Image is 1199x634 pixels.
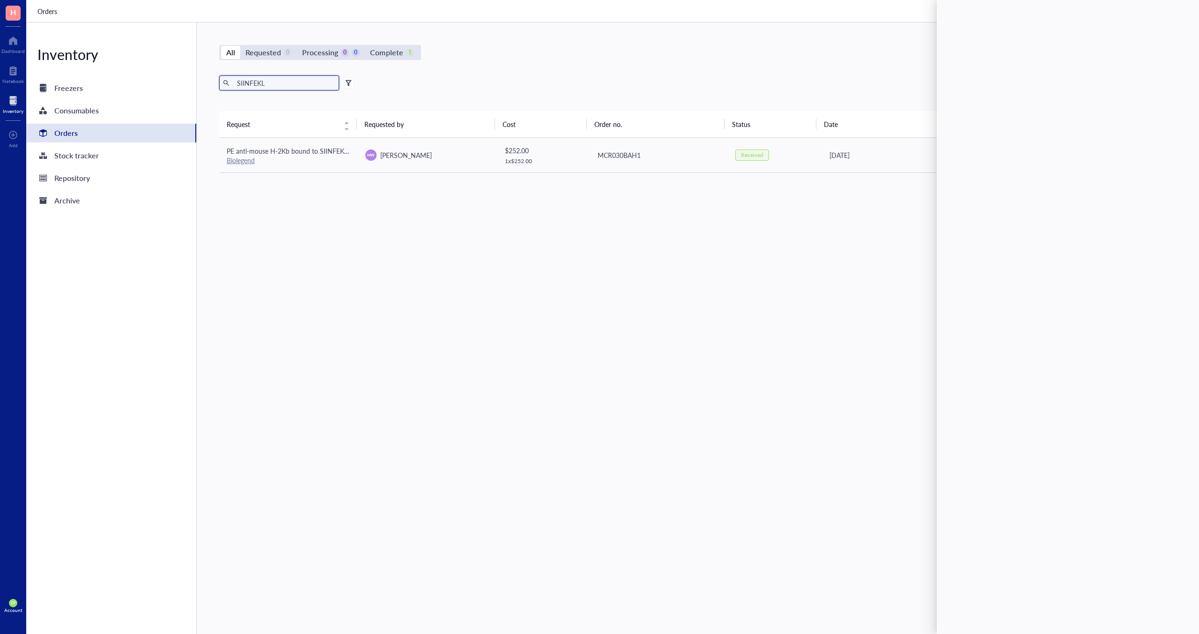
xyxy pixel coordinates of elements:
a: Inventory [3,93,23,114]
a: Freezers [26,79,196,97]
input: Find orders in table [233,76,335,90]
div: All [226,46,235,59]
div: Stock tracker [54,149,99,162]
div: Account [4,607,22,613]
th: Status [725,111,816,137]
a: Orders [37,6,59,16]
th: Order no. [587,111,725,137]
th: Cost [495,111,587,137]
div: Freezers [54,82,83,95]
div: Processing [302,46,338,59]
div: Repository [54,172,90,185]
a: Repository [26,169,196,187]
span: Request [227,119,338,129]
td: MCR030BAH1 [589,138,728,173]
div: MCR030BAH1 [598,150,720,160]
div: segmented control [219,45,421,60]
span: EP [11,601,15,605]
a: Notebook [2,63,24,84]
th: Date [816,111,1000,137]
div: Notebook [2,78,24,84]
div: Inventory [26,45,196,64]
th: Requested by [357,111,495,137]
th: Request [219,111,357,137]
a: Orders [26,124,196,142]
a: Biolegend [227,156,255,165]
div: Dashboard [1,48,25,54]
div: Inventory [3,108,23,114]
div: 1 [406,49,414,57]
span: PE anti-mouse H-2Kb bound to SIINFEKL Antibody [227,146,376,156]
span: [PERSON_NAME] [380,150,432,160]
div: Requested [245,46,281,59]
div: Received [741,151,763,159]
a: Dashboard [1,33,25,54]
a: Consumables [26,101,196,120]
div: Orders [54,127,78,140]
div: 0 [284,49,292,57]
div: $ 252.00 [505,145,581,156]
div: Archive [54,194,80,207]
div: 0 [352,49,360,57]
div: [DATE] [829,150,998,160]
div: 1 x $ 252.00 [505,157,581,165]
div: Complete [370,46,403,59]
span: MW [367,152,375,158]
a: Archive [26,191,196,210]
div: 0 [341,49,349,57]
div: Add [9,142,18,148]
div: Consumables [54,104,99,117]
span: H [10,6,16,18]
a: Stock tracker [26,146,196,165]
